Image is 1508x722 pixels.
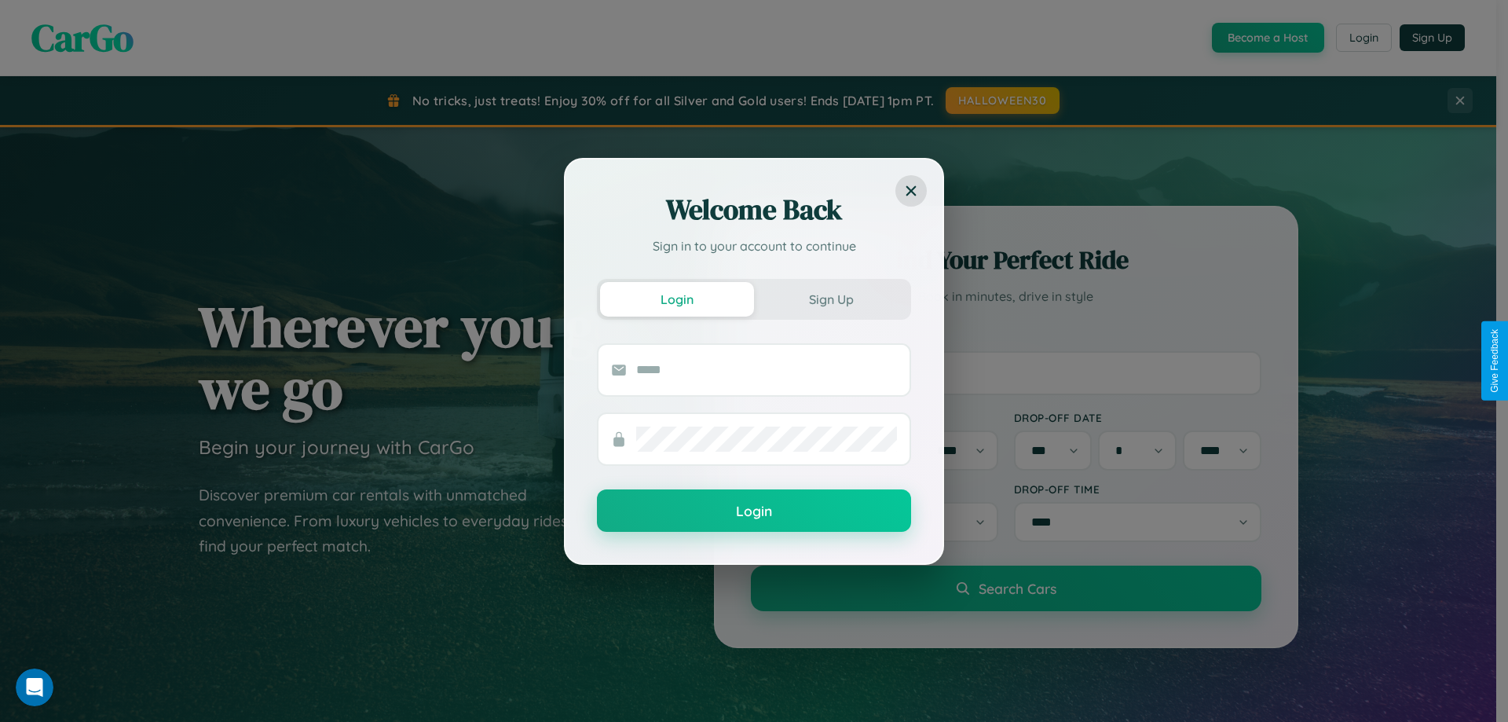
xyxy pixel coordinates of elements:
[597,191,911,229] h2: Welcome Back
[754,282,908,317] button: Sign Up
[16,669,53,706] iframe: Intercom live chat
[600,282,754,317] button: Login
[597,489,911,532] button: Login
[597,236,911,255] p: Sign in to your account to continue
[1489,329,1500,393] div: Give Feedback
